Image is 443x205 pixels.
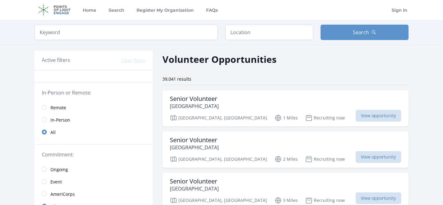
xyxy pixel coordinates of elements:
[274,114,298,122] p: 1 Miles
[305,197,345,204] p: Recruiting now
[170,178,219,185] h3: Senior Volunteer
[42,56,70,64] h3: Active filters
[274,155,298,163] p: 2 Miles
[34,101,153,114] a: Remote
[305,155,345,163] p: Recruiting now
[170,185,219,192] p: [GEOGRAPHIC_DATA]
[305,114,345,122] p: Recruiting now
[162,90,409,127] a: Senior Volunteer [GEOGRAPHIC_DATA] [GEOGRAPHIC_DATA], [GEOGRAPHIC_DATA] 1 Miles Recruiting now Vi...
[170,95,219,102] h3: Senior Volunteer
[34,114,153,126] a: In-Person
[50,179,62,185] span: Event
[170,155,267,163] p: [GEOGRAPHIC_DATA], [GEOGRAPHIC_DATA]
[225,25,313,40] input: Location
[50,117,70,123] span: In-Person
[34,25,218,40] input: Keyword
[170,197,267,204] p: [GEOGRAPHIC_DATA], [GEOGRAPHIC_DATA]
[170,144,219,151] p: [GEOGRAPHIC_DATA]
[50,191,75,197] span: AmeriCorps
[170,136,219,144] h3: Senior Volunteer
[162,76,191,82] span: 39,041 results
[356,110,401,122] span: View opportunity
[162,131,409,168] a: Senior Volunteer [GEOGRAPHIC_DATA] [GEOGRAPHIC_DATA], [GEOGRAPHIC_DATA] 2 Miles Recruiting now Vi...
[170,114,267,122] p: [GEOGRAPHIC_DATA], [GEOGRAPHIC_DATA]
[50,167,68,173] span: Ongoing
[34,188,153,200] a: AmeriCorps
[274,197,298,204] p: 3 Miles
[162,52,277,66] h2: Volunteer Opportunities
[50,105,66,111] span: Remote
[50,129,56,135] span: All
[356,151,401,163] span: View opportunity
[321,25,409,40] button: Search
[356,192,401,204] span: View opportunity
[34,163,153,175] a: Ongoing
[122,57,145,63] button: Clear filters
[34,175,153,188] a: Event
[42,89,145,96] legend: In-Person or Remote:
[42,151,145,158] legend: Commitment:
[34,126,153,138] a: All
[170,102,219,110] p: [GEOGRAPHIC_DATA]
[353,29,369,36] span: Search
